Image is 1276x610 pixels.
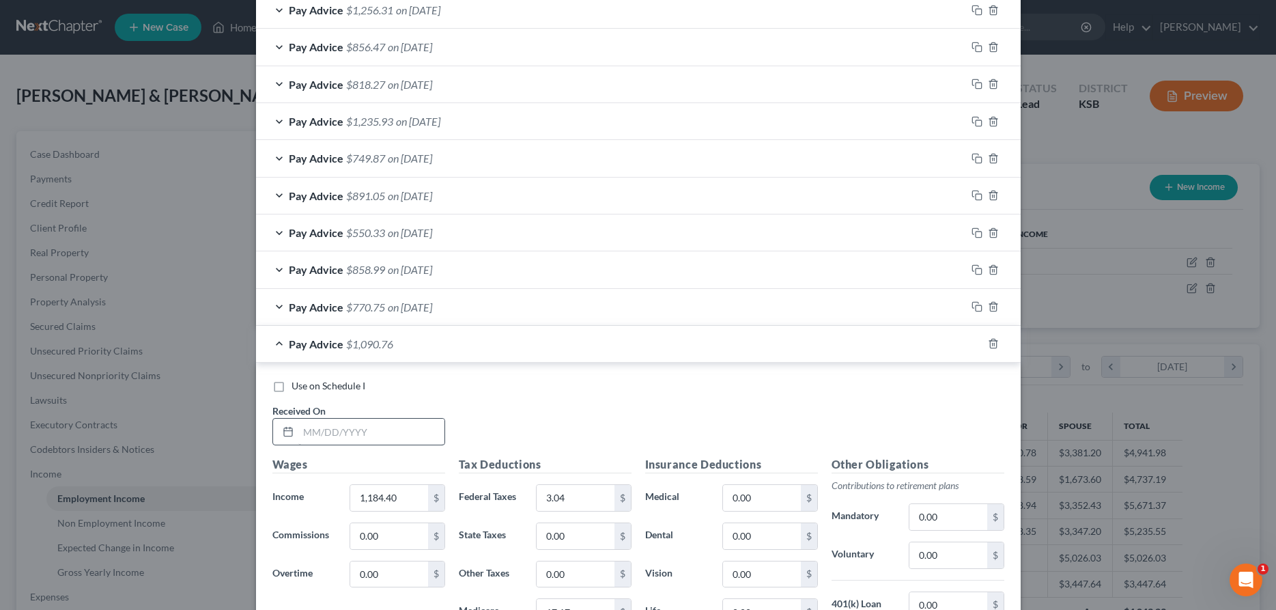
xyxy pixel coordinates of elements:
[350,562,427,587] input: 0.00
[614,485,631,511] div: $
[832,479,1004,493] p: Contributions to retirement plans
[350,485,427,511] input: 0.00
[832,456,1004,473] h5: Other Obligations
[289,226,343,239] span: Pay Advice
[289,301,343,314] span: Pay Advice
[723,562,800,587] input: 0.00
[987,542,1004,568] div: $
[396,115,440,128] span: on [DATE]
[638,484,716,512] label: Medical
[801,562,817,587] div: $
[272,490,304,502] span: Income
[298,419,444,445] input: MM/DD/YYYY
[346,189,385,202] span: $891.05
[428,562,444,587] div: $
[537,562,614,587] input: 0.00
[346,152,385,165] span: $749.87
[723,523,800,549] input: 0.00
[537,485,614,511] input: 0.00
[459,456,632,473] h5: Tax Deductions
[346,301,385,314] span: $770.75
[723,485,800,511] input: 0.00
[388,263,432,276] span: on [DATE]
[346,115,393,128] span: $1,235.93
[614,523,631,549] div: $
[388,226,432,239] span: on [DATE]
[428,523,444,549] div: $
[909,542,987,568] input: 0.00
[266,523,343,550] label: Commissions
[388,40,432,53] span: on [DATE]
[638,523,716,550] label: Dental
[1258,564,1268,574] span: 1
[388,78,432,91] span: on [DATE]
[289,78,343,91] span: Pay Advice
[346,78,385,91] span: $818.27
[350,523,427,549] input: 0.00
[289,263,343,276] span: Pay Advice
[346,3,393,16] span: $1,256.31
[289,115,343,128] span: Pay Advice
[801,485,817,511] div: $
[289,152,343,165] span: Pay Advice
[396,3,440,16] span: on [DATE]
[346,263,385,276] span: $858.99
[825,542,903,569] label: Voluntary
[801,523,817,549] div: $
[452,523,530,550] label: State Taxes
[346,337,393,350] span: $1,090.76
[537,523,614,549] input: 0.00
[272,456,445,473] h5: Wages
[638,561,716,588] label: Vision
[428,485,444,511] div: $
[289,40,343,53] span: Pay Advice
[289,3,343,16] span: Pay Advice
[452,561,530,588] label: Other Taxes
[289,189,343,202] span: Pay Advice
[388,152,432,165] span: on [DATE]
[266,561,343,588] label: Overtime
[292,380,365,391] span: Use on Schedule I
[272,405,326,417] span: Received On
[289,337,343,350] span: Pay Advice
[388,189,432,202] span: on [DATE]
[452,484,530,512] label: Federal Taxes
[388,301,432,314] span: on [DATE]
[346,40,385,53] span: $856.47
[346,226,385,239] span: $550.33
[909,504,987,530] input: 0.00
[614,562,631,587] div: $
[987,504,1004,530] div: $
[1230,564,1262,596] iframe: Intercom live chat
[825,503,903,531] label: Mandatory
[645,456,818,473] h5: Insurance Deductions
